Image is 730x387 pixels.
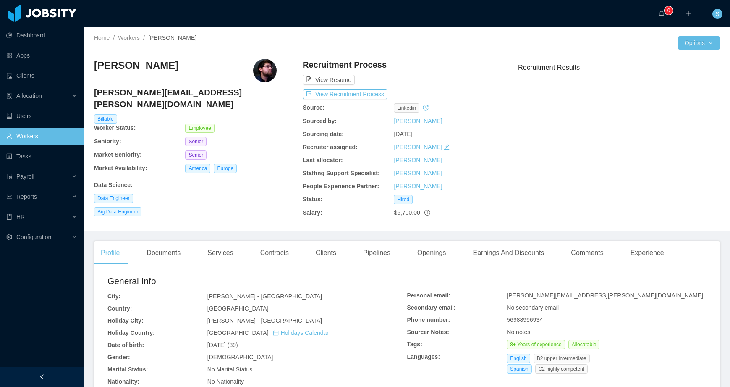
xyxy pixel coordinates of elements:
span: [DATE] [394,131,412,137]
span: Allocatable [568,340,600,349]
a: icon: exportView Recruitment Process [303,91,387,97]
span: linkedin [394,103,419,113]
i: icon: edit [444,144,450,150]
span: [PERSON_NAME][EMAIL_ADDRESS][PERSON_NAME][DOMAIN_NAME] [507,292,703,299]
i: icon: bell [659,11,665,16]
b: Gender: [107,354,130,361]
i: icon: history [423,105,429,111]
a: [PERSON_NAME] [394,157,442,163]
span: [GEOGRAPHIC_DATA] [207,329,329,336]
a: Home [94,34,110,41]
span: Senior [185,150,207,160]
b: City: [107,293,120,300]
b: Recruiter assigned: [303,144,358,150]
b: Seniority: [94,138,121,145]
img: 8429383c-c30c-4e42-81bc-364632b988f7_685eb25392a5d-400w.png [253,59,277,82]
span: Big Data Engineer [94,207,141,216]
b: Sourcing date: [303,131,344,137]
b: People Experience Partner: [303,183,379,190]
b: Source: [303,104,324,111]
i: icon: plus [686,11,691,16]
div: Experience [624,241,671,265]
a: [PERSON_NAME] [394,183,442,190]
a: icon: calendarHolidays Calendar [273,329,329,336]
span: No Nationality [207,378,244,385]
button: icon: exportView Recruitment Process [303,89,387,99]
a: icon: userWorkers [6,128,77,145]
span: [DEMOGRAPHIC_DATA] [207,354,273,361]
i: icon: line-chart [6,194,12,200]
span: English [507,354,530,363]
div: Openings [411,241,453,265]
span: Data Engineer [94,194,133,203]
span: No Marital Status [207,366,252,373]
span: [PERSON_NAME] [148,34,196,41]
b: Phone number: [407,316,450,323]
span: Hired [394,195,413,204]
button: icon: file-textView Resume [303,75,355,85]
span: Allocation [16,92,42,99]
b: Holiday City: [107,317,144,324]
b: Market Availability: [94,165,147,171]
span: No notes [507,329,530,335]
b: Personal email: [407,292,451,299]
a: icon: appstoreApps [6,47,77,64]
i: icon: calendar [273,330,279,336]
span: 56988996934 [507,316,543,323]
div: Services [201,241,240,265]
h4: [PERSON_NAME][EMAIL_ADDRESS][PERSON_NAME][DOMAIN_NAME] [94,87,277,110]
b: Secondary email: [407,304,456,311]
div: Earnings And Discounts [466,241,551,265]
span: HR [16,213,25,220]
span: [PERSON_NAME] - [GEOGRAPHIC_DATA] [207,317,322,324]
i: icon: book [6,214,12,220]
div: Contracts [254,241,296,265]
span: [PERSON_NAME] - [GEOGRAPHIC_DATA] [207,293,322,300]
span: Employee [185,124,214,133]
a: icon: profileTasks [6,148,77,165]
i: icon: solution [6,93,12,99]
a: icon: pie-chartDashboard [6,27,77,44]
a: icon: auditClients [6,67,77,84]
span: S [715,9,719,19]
span: B2 upper intermediate [534,354,590,363]
b: Sourcer Notes: [407,329,449,335]
b: Sourced by: [303,118,337,124]
span: / [113,34,115,41]
div: Pipelines [356,241,397,265]
h3: [PERSON_NAME] [94,59,178,72]
span: Reports [16,193,37,200]
b: Languages: [407,353,440,360]
span: [GEOGRAPHIC_DATA] [207,305,269,312]
span: Europe [214,164,237,173]
div: Documents [140,241,187,265]
h2: General Info [107,274,407,288]
b: Staffing Support Specialist: [303,170,380,176]
div: Clients [309,241,343,265]
a: [PERSON_NAME] [394,118,442,124]
span: No secondary email [507,304,559,311]
b: Last allocator: [303,157,343,163]
b: Nationality: [107,378,139,385]
i: icon: file-protect [6,174,12,179]
b: Marital Status: [107,366,148,373]
b: Market Seniority: [94,151,142,158]
button: Optionsicon: down [678,36,720,50]
a: icon: robotUsers [6,108,77,124]
a: icon: file-textView Resume [303,76,355,83]
a: Workers [118,34,140,41]
span: Billable [94,114,117,124]
b: Country: [107,305,132,312]
b: Date of birth: [107,342,144,348]
i: icon: setting [6,234,12,240]
b: Tags: [407,341,422,348]
b: Holiday Country: [107,329,155,336]
span: Spanish [507,364,531,374]
span: 8+ Years of experience [507,340,565,349]
div: Profile [94,241,126,265]
h3: Recruitment Results [518,62,720,73]
span: info-circle [424,210,430,216]
a: [PERSON_NAME] [394,170,442,176]
b: Data Science : [94,182,133,188]
span: America [185,164,210,173]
